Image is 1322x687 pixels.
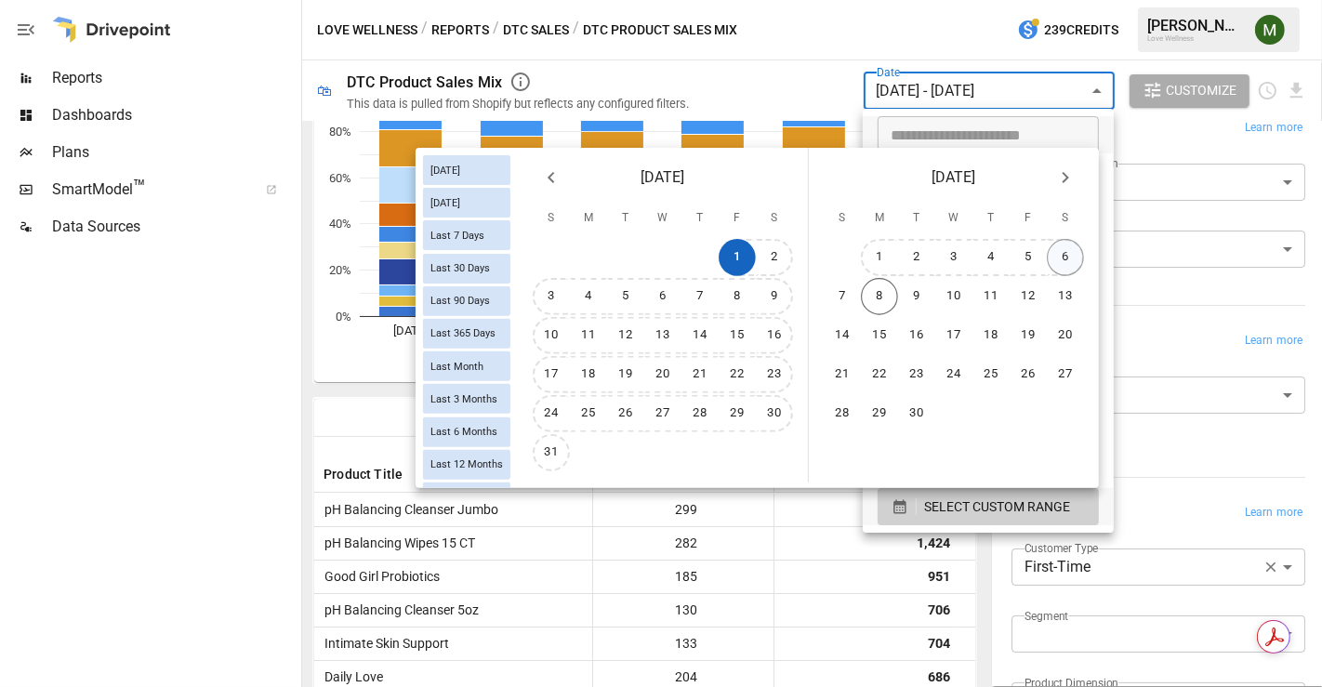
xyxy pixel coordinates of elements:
[898,278,935,315] button: 9
[423,458,510,470] span: Last 12 Months
[826,200,859,237] span: Sunday
[572,200,605,237] span: Monday
[824,395,861,432] button: 28
[607,356,644,393] button: 19
[719,395,756,432] button: 29
[423,482,510,512] div: Last Year
[1047,356,1084,393] button: 27
[533,159,570,196] button: Previous month
[423,188,510,218] div: [DATE]
[1047,239,1084,276] button: 6
[681,395,719,432] button: 28
[972,278,1010,315] button: 11
[423,253,510,283] div: Last 30 Days
[533,278,570,315] button: 3
[719,239,756,276] button: 1
[1010,278,1047,315] button: 12
[719,356,756,393] button: 22
[423,450,510,480] div: Last 12 Months
[423,384,510,414] div: Last 3 Months
[719,278,756,315] button: 8
[570,317,607,354] button: 11
[533,317,570,354] button: 10
[423,220,510,250] div: Last 7 Days
[607,278,644,315] button: 5
[756,278,793,315] button: 9
[898,395,935,432] button: 30
[719,317,756,354] button: 15
[824,278,861,315] button: 7
[756,395,793,432] button: 30
[861,317,898,354] button: 15
[570,356,607,393] button: 18
[1047,159,1084,196] button: Next month
[423,319,510,349] div: Last 365 Days
[935,278,972,315] button: 10
[607,395,644,432] button: 26
[423,361,491,373] span: Last Month
[423,230,492,242] span: Last 7 Days
[924,495,1070,519] span: SELECT CUSTOM RANGE
[1047,317,1084,354] button: 20
[641,165,685,191] span: [DATE]
[644,356,681,393] button: 20
[937,200,971,237] span: Wednesday
[932,165,976,191] span: [DATE]
[935,317,972,354] button: 17
[1010,317,1047,354] button: 19
[972,239,1010,276] button: 4
[1010,356,1047,393] button: 26
[861,239,898,276] button: 1
[423,327,503,339] span: Last 365 Days
[863,200,896,237] span: Monday
[609,200,642,237] span: Tuesday
[681,317,719,354] button: 14
[861,395,898,432] button: 29
[423,197,468,209] span: [DATE]
[570,395,607,432] button: 25
[1011,200,1045,237] span: Friday
[824,356,861,393] button: 21
[644,278,681,315] button: 6
[861,278,898,315] button: 8
[861,356,898,393] button: 22
[423,393,505,405] span: Last 3 Months
[935,239,972,276] button: 3
[898,239,935,276] button: 2
[898,356,935,393] button: 23
[423,286,510,316] div: Last 90 Days
[756,239,793,276] button: 2
[1047,278,1084,315] button: 13
[720,200,754,237] span: Friday
[646,200,680,237] span: Wednesday
[878,488,1099,525] button: SELECT CUSTOM RANGE
[423,155,510,185] div: [DATE]
[423,351,510,381] div: Last Month
[972,356,1010,393] button: 25
[681,356,719,393] button: 21
[644,395,681,432] button: 27
[756,317,793,354] button: 16
[607,317,644,354] button: 12
[423,426,505,438] span: Last 6 Months
[533,356,570,393] button: 17
[423,295,497,307] span: Last 90 Days
[570,278,607,315] button: 4
[972,317,1010,354] button: 18
[423,164,468,176] span: [DATE]
[533,395,570,432] button: 24
[935,356,972,393] button: 24
[535,200,568,237] span: Sunday
[900,200,933,237] span: Tuesday
[423,416,510,446] div: Last 6 Months
[898,317,935,354] button: 16
[1010,239,1047,276] button: 5
[533,434,570,471] button: 31
[681,278,719,315] button: 7
[683,200,717,237] span: Thursday
[1049,200,1082,237] span: Saturday
[974,200,1008,237] span: Thursday
[423,262,497,274] span: Last 30 Days
[644,317,681,354] button: 13
[758,200,791,237] span: Saturday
